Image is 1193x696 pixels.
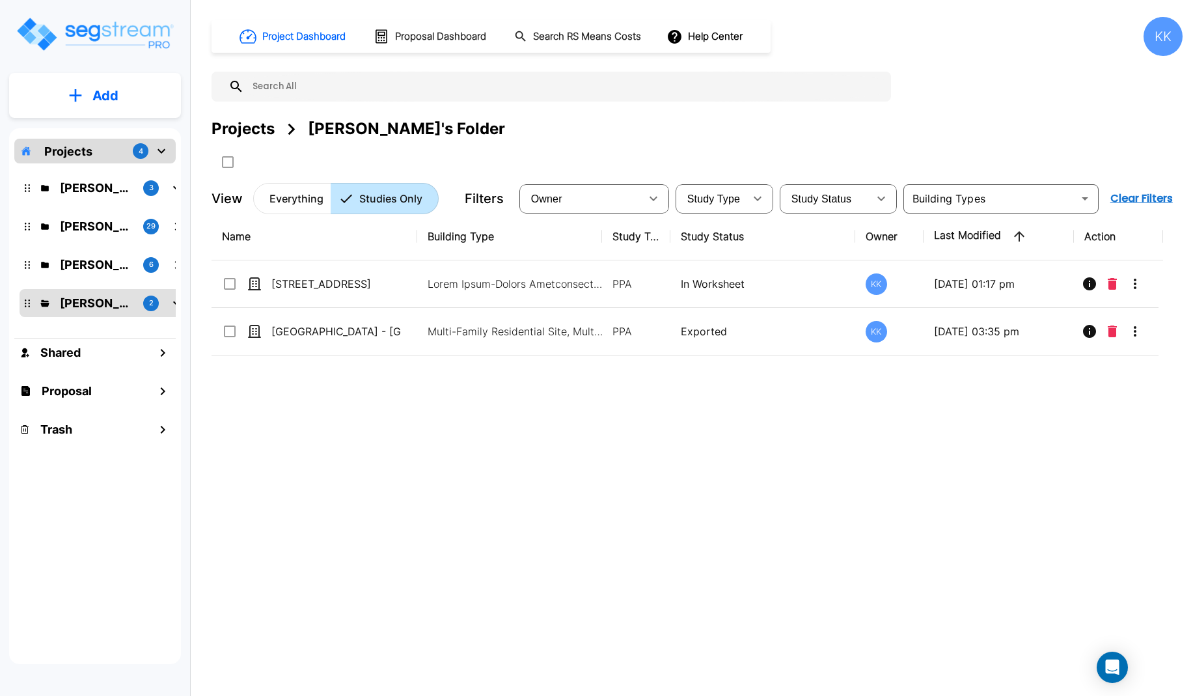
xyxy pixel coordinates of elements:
[855,213,924,260] th: Owner
[1074,213,1163,260] th: Action
[602,213,670,260] th: Study Type
[244,72,884,102] input: Search All
[866,273,887,295] div: KK
[212,117,275,141] div: Projects
[782,180,868,217] div: Select
[271,324,402,339] p: [GEOGRAPHIC_DATA] - [GEOGRAPHIC_DATA]
[465,189,504,208] p: Filters
[531,193,562,204] span: Owner
[522,180,640,217] div: Select
[40,421,72,438] h1: Trash
[331,183,439,214] button: Studies Only
[149,182,154,193] p: 3
[533,29,641,44] h1: Search RS Means Costs
[791,193,852,204] span: Study Status
[670,213,855,260] th: Study Status
[139,146,143,157] p: 4
[395,29,486,44] h1: Proposal Dashboard
[681,324,845,339] p: Exported
[866,321,887,342] div: KK
[1097,652,1128,683] div: Open Intercom Messenger
[44,143,92,160] p: Projects
[934,276,1063,292] p: [DATE] 01:17 pm
[924,213,1074,260] th: Last Modified
[60,217,133,235] p: Kristina's Folder (Finalized Reports)
[271,276,402,292] p: [STREET_ADDRESS]
[262,29,346,44] h1: Project Dashboard
[9,77,181,115] button: Add
[234,22,353,51] button: Project Dashboard
[212,213,417,260] th: Name
[612,324,660,339] p: PPA
[1122,271,1148,297] button: More-Options
[428,276,603,292] p: Lorem Ipsum-Dolors Ametconsect, Adipi Elits-Doeius Temporincid, Utlab Etdol-Magnaa Enimadminim, V...
[253,183,331,214] button: Everything
[687,193,740,204] span: Study Type
[60,256,133,273] p: Jon's Folder
[149,259,154,270] p: 6
[1103,271,1122,297] button: Delete
[934,324,1063,339] p: [DATE] 03:35 pm
[1103,318,1122,344] button: Delete
[212,189,243,208] p: View
[1144,17,1183,56] div: KK
[612,276,660,292] p: PPA
[1105,186,1178,212] button: Clear Filters
[1076,271,1103,297] button: Info
[269,191,323,206] p: Everything
[417,213,602,260] th: Building Type
[308,117,505,141] div: [PERSON_NAME]'s Folder
[509,24,648,49] button: Search RS Means Costs
[907,189,1073,208] input: Building Types
[92,86,118,105] p: Add
[60,179,133,197] p: M.E. Folder
[253,183,439,214] div: Platform
[1076,189,1094,208] button: Open
[1076,318,1103,344] button: Info
[42,382,92,400] h1: Proposal
[359,191,422,206] p: Studies Only
[1122,318,1148,344] button: More-Options
[40,344,81,361] h1: Shared
[60,294,133,312] p: Karina's Folder
[368,23,493,50] button: Proposal Dashboard
[149,298,154,309] p: 2
[146,221,156,232] p: 29
[15,16,174,53] img: Logo
[428,324,603,339] p: Multi-Family Residential Site, Multi-Family Residential
[678,180,745,217] div: Select
[681,276,845,292] p: In Worksheet
[215,149,241,175] button: SelectAll
[664,24,748,49] button: Help Center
